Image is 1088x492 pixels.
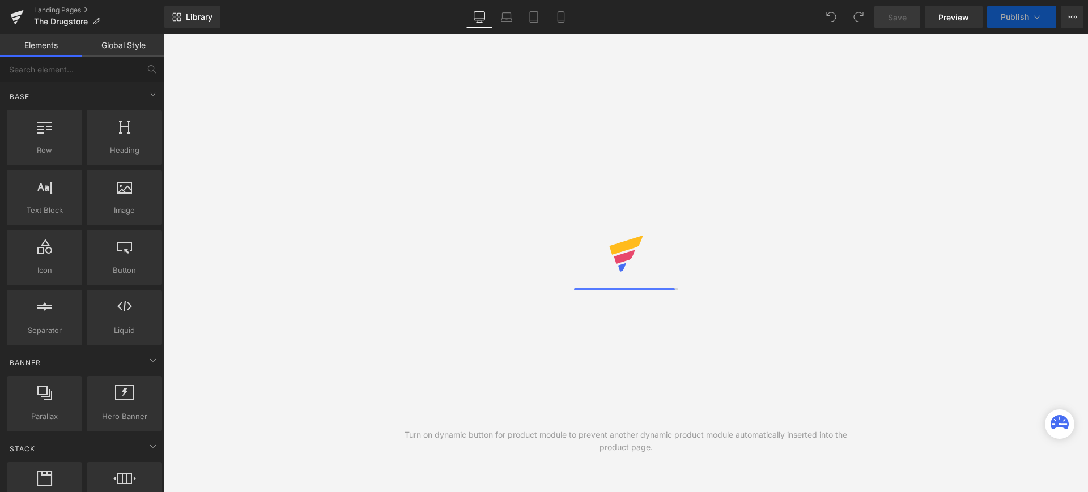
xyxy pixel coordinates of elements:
a: Global Style [82,34,164,57]
a: Laptop [493,6,520,28]
span: Text Block [10,204,79,216]
span: Liquid [90,324,159,336]
a: Landing Pages [34,6,164,15]
button: Undo [820,6,843,28]
a: Desktop [466,6,493,28]
span: Publish [1001,12,1029,22]
span: Parallax [10,410,79,422]
span: Stack [8,443,36,454]
span: Save [888,11,907,23]
a: Mobile [547,6,575,28]
button: More [1061,6,1083,28]
button: Redo [847,6,870,28]
span: Icon [10,264,79,276]
span: The Drugstore [34,17,88,26]
div: Turn on dynamic button for product module to prevent another dynamic product module automatically... [395,429,857,454]
span: Separator [10,324,79,336]
a: Preview [925,6,983,28]
span: Image [90,204,159,216]
span: Hero Banner [90,410,159,422]
span: Banner [8,357,42,368]
span: Library [186,12,212,22]
span: Heading [90,144,159,156]
a: New Library [164,6,220,28]
span: Base [8,91,31,102]
button: Publish [987,6,1056,28]
span: Row [10,144,79,156]
span: Button [90,264,159,276]
a: Tablet [520,6,547,28]
span: Preview [938,11,969,23]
